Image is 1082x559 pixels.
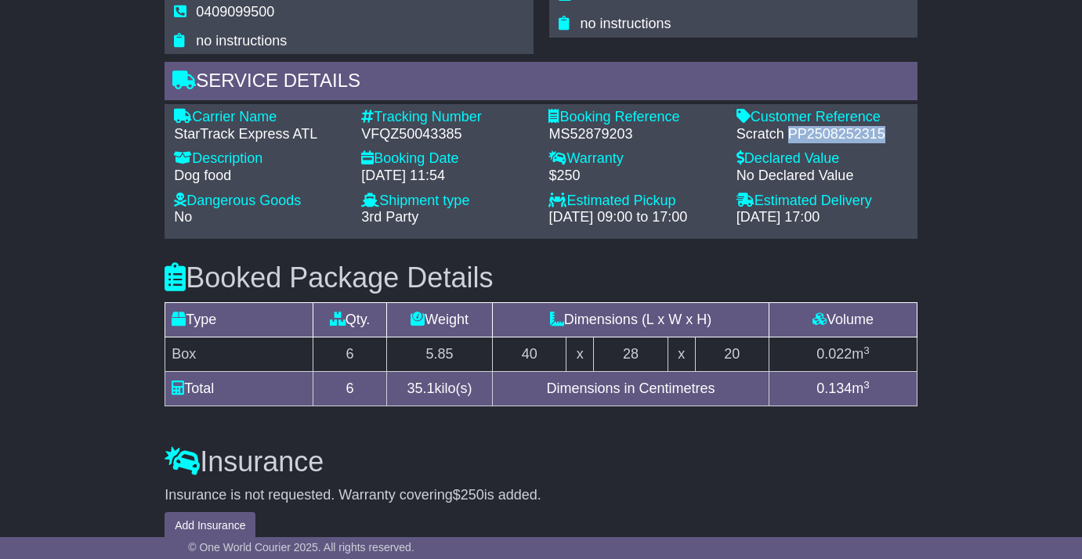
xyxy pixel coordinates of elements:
td: Qty. [313,303,386,337]
div: VFQZ50043385 [361,126,533,143]
div: [DATE] 17:00 [736,209,908,226]
div: Insurance is not requested. Warranty covering is added. [165,487,917,504]
span: No [174,209,192,225]
div: Dangerous Goods [174,193,346,210]
td: 28 [594,337,668,372]
div: Estimated Pickup [548,193,720,210]
div: Carrier Name [174,109,346,126]
div: Booking Date [361,150,533,168]
sup: 3 [863,379,870,391]
td: kilo(s) [387,372,493,406]
sup: 3 [863,344,870,356]
td: Box [165,337,313,372]
div: Estimated Delivery [736,193,908,210]
div: MS52879203 [548,126,720,143]
div: $250 [548,168,720,185]
span: no instructions [196,33,287,49]
td: Dimensions (L x W x H) [493,303,769,337]
span: 0409099500 [196,4,274,20]
td: m [769,337,917,372]
td: 5.85 [387,337,493,372]
td: 40 [493,337,566,372]
button: Add Insurance [165,512,255,539]
div: Declared Value [736,150,908,168]
td: Volume [769,303,917,337]
div: Warranty [548,150,720,168]
span: 0.134 [816,380,852,396]
td: Dimensions in Centimetres [493,372,769,406]
div: StarTrack Express ATL [174,126,346,143]
div: Service Details [165,62,917,104]
td: Total [165,372,313,406]
h3: Insurance [165,446,917,478]
div: Description [174,150,346,168]
td: m [769,372,917,406]
div: Tracking Number [361,109,533,126]
td: Type [165,303,313,337]
span: 35.1 [407,380,435,396]
td: 6 [313,372,386,406]
td: Weight [387,303,493,337]
span: 0.022 [816,346,852,362]
div: [DATE] 11:54 [361,168,533,185]
span: $250 [453,487,484,503]
div: Dog food [174,168,346,185]
div: No Declared Value [736,168,908,185]
td: x [668,337,695,372]
div: Shipment type [361,193,533,210]
div: [DATE] 09:00 to 17:00 [548,209,720,226]
span: no instructions [581,16,671,31]
td: 20 [695,337,769,372]
span: © One World Courier 2025. All rights reserved. [188,541,414,554]
h3: Booked Package Details [165,262,917,294]
div: Scratch PP2508252315 [736,126,908,143]
div: Booking Reference [548,109,720,126]
td: 6 [313,337,386,372]
span: 3rd Party [361,209,418,225]
div: Customer Reference [736,109,908,126]
td: x [566,337,594,372]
